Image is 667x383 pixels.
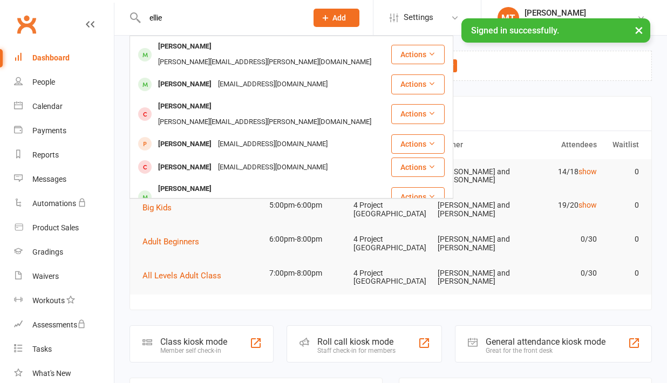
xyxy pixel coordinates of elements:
a: Calendar [14,94,114,119]
span: Settings [404,5,433,30]
div: Staff check-in for members [317,347,396,354]
span: Adult Beginners [142,237,199,247]
th: Attendees [517,131,601,159]
div: [EMAIL_ADDRESS][DOMAIN_NAME] [215,136,331,152]
a: show [578,201,597,209]
td: 4 Project [GEOGRAPHIC_DATA] [349,261,433,295]
a: Gradings [14,240,114,264]
a: Messages [14,167,114,191]
input: Search... [141,10,300,25]
div: [PERSON_NAME] Humaita Noosa [525,18,637,28]
td: [PERSON_NAME] and [PERSON_NAME] [433,261,517,295]
div: Messages [32,175,66,183]
div: Assessments [32,320,86,329]
a: Dashboard [14,46,114,70]
div: [PERSON_NAME] [155,181,215,197]
a: Assessments [14,313,114,337]
td: 0 [602,227,644,252]
td: 4 Project [GEOGRAPHIC_DATA] [349,227,433,261]
div: [PERSON_NAME] [155,77,215,92]
span: Big Kids [142,203,172,213]
td: [PERSON_NAME] and [PERSON_NAME] [433,193,517,227]
div: Dashboard [32,53,70,62]
div: [PERSON_NAME] [155,160,215,175]
button: Actions [391,187,445,207]
div: [PERSON_NAME][EMAIL_ADDRESS][PERSON_NAME][DOMAIN_NAME] [155,54,375,70]
a: People [14,70,114,94]
a: Automations [14,191,114,216]
td: 0 [602,261,644,286]
th: Waitlist [602,131,644,159]
div: Product Sales [32,223,79,232]
td: 4 Project [GEOGRAPHIC_DATA] [349,193,433,227]
div: [PERSON_NAME][EMAIL_ADDRESS][PERSON_NAME][DOMAIN_NAME] [155,114,375,130]
a: Waivers [14,264,114,289]
div: [PERSON_NAME] [155,136,215,152]
div: Member self check-in [160,347,227,354]
div: MT [498,7,519,29]
div: Payments [32,126,66,135]
div: [PERSON_NAME] [155,99,215,114]
a: Reports [14,143,114,167]
div: Automations [32,199,76,208]
a: Payments [14,119,114,143]
div: [PERSON_NAME] [155,39,215,54]
a: Tasks [14,337,114,361]
div: Reports [32,151,59,159]
div: [EMAIL_ADDRESS][DOMAIN_NAME] [215,77,331,92]
a: Product Sales [14,216,114,240]
td: 7:00pm-8:00pm [264,261,349,286]
div: [EMAIL_ADDRESS][DOMAIN_NAME] [215,160,331,175]
button: Actions [391,74,445,94]
td: 5:00pm-6:00pm [264,193,349,218]
div: Calendar [32,102,63,111]
div: People [32,78,55,86]
td: 19/20 [517,193,601,218]
button: Big Kids [142,201,179,214]
div: Waivers [32,272,59,281]
th: Trainer [433,131,517,159]
button: Actions [391,104,445,124]
td: 0 [602,193,644,218]
a: Clubworx [13,11,40,38]
span: All Levels Adult Class [142,271,221,281]
td: [PERSON_NAME] and [PERSON_NAME] [433,227,517,261]
button: Actions [391,45,445,64]
a: Workouts [14,289,114,313]
td: 0/30 [517,227,601,252]
div: Workouts [32,296,65,305]
td: 0/30 [517,261,601,286]
td: 6:00pm-8:00pm [264,227,349,252]
div: Great for the front desk [486,347,605,354]
td: 14/18 [517,159,601,184]
td: 0 [602,159,644,184]
button: Actions [391,158,445,177]
button: Add [314,9,359,27]
div: [PERSON_NAME][EMAIL_ADDRESS][PERSON_NAME][DOMAIN_NAME] [155,197,375,213]
span: Signed in successfully. [471,25,559,36]
div: [PERSON_NAME] [525,8,637,18]
div: What's New [32,369,71,378]
div: Gradings [32,248,63,256]
div: Class kiosk mode [160,337,227,347]
a: show [578,167,597,176]
button: Actions [391,134,445,154]
div: Roll call kiosk mode [317,337,396,347]
td: [PERSON_NAME] and [PERSON_NAME] [433,159,517,193]
button: × [629,18,649,42]
button: All Levels Adult Class [142,269,229,282]
button: Adult Beginners [142,235,207,248]
span: Add [332,13,346,22]
div: General attendance kiosk mode [486,337,605,347]
div: Tasks [32,345,52,353]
